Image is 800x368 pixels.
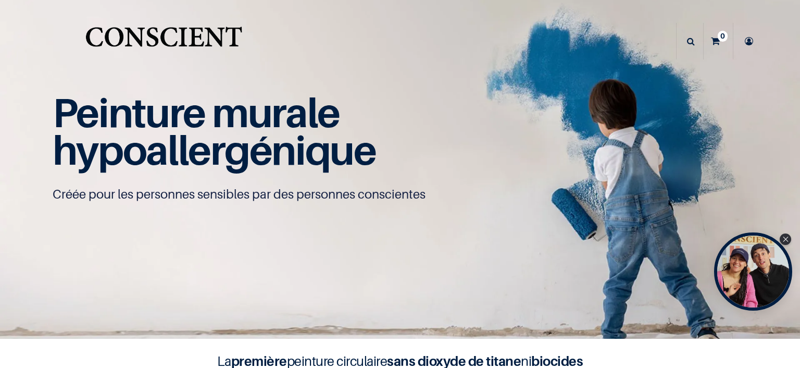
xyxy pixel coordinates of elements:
[53,186,747,203] p: Créée pour les personnes sensibles par des personnes conscientes
[780,234,791,245] div: Close Tolstoy widget
[714,232,792,311] div: Open Tolstoy widget
[53,126,376,174] span: hypoallergénique
[83,21,244,62] img: Conscient
[83,21,244,62] a: Logo of Conscient
[704,23,733,59] a: 0
[714,232,792,311] div: Open Tolstoy
[714,232,792,311] div: Tolstoy bubble widget
[718,31,728,41] sup: 0
[53,88,340,137] span: Peinture murale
